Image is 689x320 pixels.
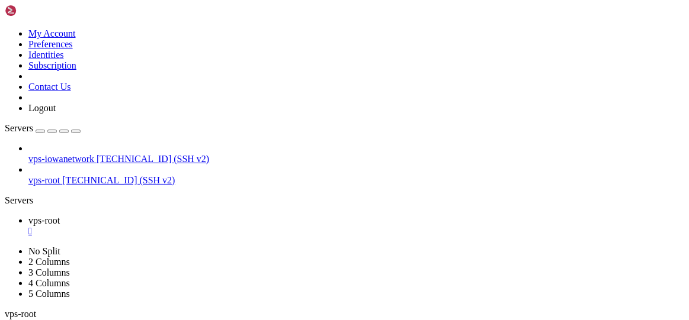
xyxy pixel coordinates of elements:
[28,246,60,256] a: No Split
[28,143,684,164] li: vps-iowanetwork [TECHNICAL_ID] (SSH v2)
[5,154,536,164] x-row: No VM guests are running outdated hypervisor (qemu) binaries on this host.
[28,226,684,237] a: 
[28,60,76,70] a: Subscription
[5,309,36,319] span: vps-root
[5,240,14,249] span: N:
[28,175,60,185] span: vps-root
[5,165,14,174] span: N:
[28,175,684,186] a: vps-root [TECHNICAL_ID] (SSH v2)
[5,5,536,15] x-row: Preparing to unpack .../alt-common-release_1.0.0-1_amd64.deb ...
[28,278,70,288] a: 4 Columns
[28,289,70,299] a: 5 Columns
[28,154,684,164] a: vps-iowanetwork [TECHNICAL_ID] (SSH v2)
[28,267,70,277] a: 3 Columns
[28,154,94,164] span: vps-iowanetwork
[5,196,536,207] x-row: Reading package lists... Done
[5,5,73,17] img: Shellngn
[5,218,536,228] x-row: Reading state information... Done
[28,50,64,60] a: Identities
[5,90,536,101] x-row: No services need to be restarted.
[5,260,536,271] x-row: root@main:~# wget
[5,26,536,37] x-row: Setting up alt-common-release (1.0.0-1) ...
[5,132,536,143] x-row: No user sessions are running outdated binaries.
[5,123,81,133] a: Servers
[5,228,536,239] x-row: 0 upgraded, 0 newly installed, 0 to remove and 0 not upgraded.
[28,215,60,225] span: vps-root
[97,154,209,164] span: [TECHNICAL_ID] (SSH v2)
[5,250,536,260] x-row: valid filename extension
[28,164,684,186] li: vps-root [TECHNICAL_ID] (SSH v2)
[5,111,536,122] x-row: No containers need to be restarted.
[5,175,536,186] x-row: valid filename extension
[28,28,76,38] a: My Account
[5,69,536,79] x-row: Running kernel seems to be up-to-date.
[5,15,536,26] x-row: Unpacking alt-common-release (1.0.0-1) over (1.0.0-0) ...
[28,103,56,113] a: Logout
[28,39,73,49] a: Preferences
[5,195,684,206] div: Servers
[62,175,175,185] span: [TECHNICAL_ID] (SSH v2)
[5,186,536,196] x-row: root@main:~# apt autoremove
[5,164,536,175] x-row: Ignoring file 'imunify360-testing.list.example' in directory '/etc/apt/sources.list.d/' as it has...
[5,37,536,47] x-row: Scanning processes...
[28,82,71,92] a: Contact Us
[5,239,536,250] x-row: Ignoring file 'imunify360-testing.list.example' in directory '/etc/apt/sources.list.d/' as it has...
[5,47,536,58] x-row: Scanning linux images...
[95,260,100,271] div: (18, 24)
[28,257,70,267] a: 2 Columns
[5,207,536,218] x-row: Building dependency tree... Done
[5,123,33,133] span: Servers
[28,215,684,237] a: vps-root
